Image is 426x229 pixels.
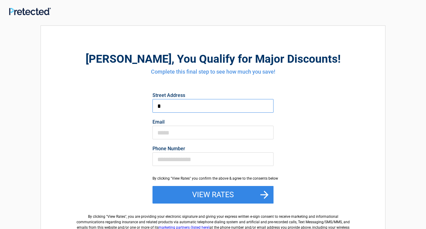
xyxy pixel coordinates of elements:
[152,176,274,181] div: By clicking "View Rates" you confirm the above & agree to the consents below
[74,51,352,66] h2: , You Qualify for Major Discounts!
[86,52,172,65] span: [PERSON_NAME]
[152,186,274,204] button: View Rates
[74,68,352,76] h4: Complete this final step to see how much you save!
[152,93,274,98] label: Street Address
[152,146,274,151] label: Phone Number
[107,214,125,219] span: View Rates
[9,8,51,15] img: Main Logo
[152,120,274,124] label: Email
